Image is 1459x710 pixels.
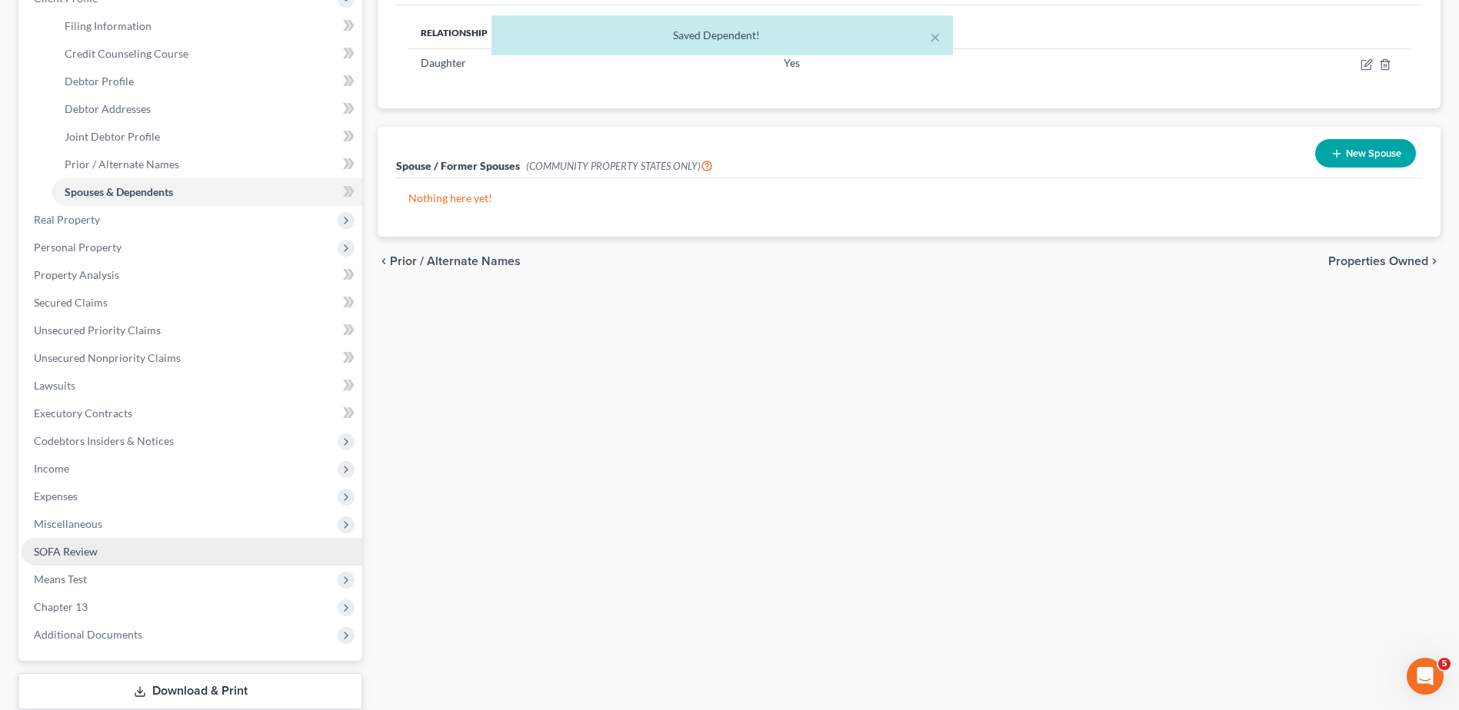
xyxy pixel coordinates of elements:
span: Personal Property [34,241,122,254]
span: Properties Owned [1328,255,1428,267]
button: New Spouse [1315,139,1416,168]
i: chevron_left [378,255,390,267]
span: Unsecured Priority Claims [34,323,161,337]
a: Spouses & Dependents [52,178,362,206]
a: Prior / Alternate Names [52,151,362,178]
span: Debtor Profile [65,75,134,88]
span: Income [34,462,69,475]
a: Debtor Addresses [52,95,362,123]
span: SOFA Review [34,545,98,558]
span: 5 [1438,658,1451,670]
a: Executory Contracts [22,400,362,427]
span: Lawsuits [34,379,75,392]
span: Means Test [34,572,87,586]
span: Joint Debtor Profile [65,130,160,143]
span: Codebtors Insiders & Notices [34,434,174,447]
span: Spouse / Former Spouses [396,159,520,172]
a: Download & Print [18,673,362,709]
td: Daughter [408,48,654,78]
span: Real Property [34,213,100,226]
span: Spouses & Dependents [65,185,173,198]
iframe: Intercom live chat [1407,658,1444,695]
button: chevron_left Prior / Alternate Names [378,255,521,267]
span: Prior / Alternate Names [65,158,179,171]
span: Property Analysis [34,268,119,281]
span: Debtor Addresses [65,102,151,115]
td: Yes [771,48,1245,78]
span: (COMMUNITY PROPERTY STATES ONLY) [526,160,713,172]
span: Secured Claims [34,296,108,309]
a: Debtor Profile [52,68,362,95]
button: × [930,28,941,46]
a: Unsecured Priority Claims [22,317,362,344]
a: Property Analysis [22,261,362,289]
a: Joint Debtor Profile [52,123,362,151]
a: Filing Information [52,12,362,40]
a: Unsecured Nonpriority Claims [22,344,362,372]
div: Saved Dependent! [504,28,941,43]
span: Chapter 13 [34,600,88,613]
span: Expenses [34,489,78,503]
a: Secured Claims [22,289,362,317]
span: Miscellaneous [34,517,102,530]
a: Lawsuits [22,372,362,400]
span: Unsecured Nonpriority Claims [34,351,181,364]
i: chevron_right [1428,255,1441,267]
span: Prior / Alternate Names [390,255,521,267]
span: Additional Documents [34,628,142,641]
p: Nothing here yet! [408,191,1410,206]
button: Properties Owned chevron_right [1328,255,1441,267]
a: SOFA Review [22,538,362,566]
span: Executory Contracts [34,406,132,420]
